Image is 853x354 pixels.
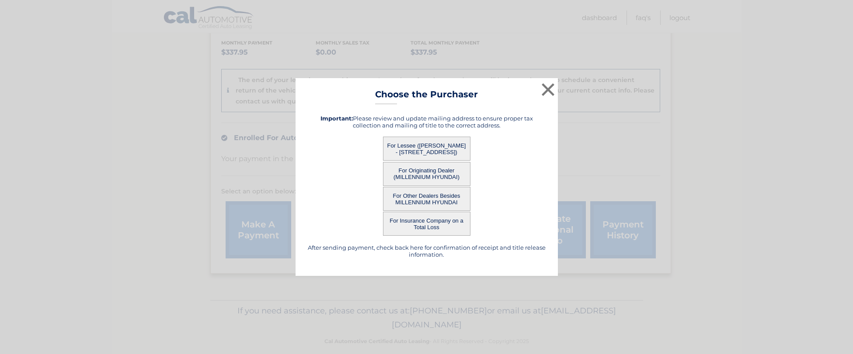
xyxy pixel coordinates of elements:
[306,115,547,129] h5: Please review and update mailing address to ensure proper tax collection and mailing of title to ...
[320,115,353,122] strong: Important:
[540,81,557,98] button: ×
[383,187,470,211] button: For Other Dealers Besides MILLENNIUM HYUNDAI
[383,162,470,186] button: For Originating Dealer (MILLENNIUM HYUNDAI)
[383,137,470,161] button: For Lessee ([PERSON_NAME] - [STREET_ADDRESS])
[375,89,478,104] h3: Choose the Purchaser
[383,212,470,236] button: For Insurance Company on a Total Loss
[306,244,547,258] h5: After sending payment, check back here for confirmation of receipt and title release information.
